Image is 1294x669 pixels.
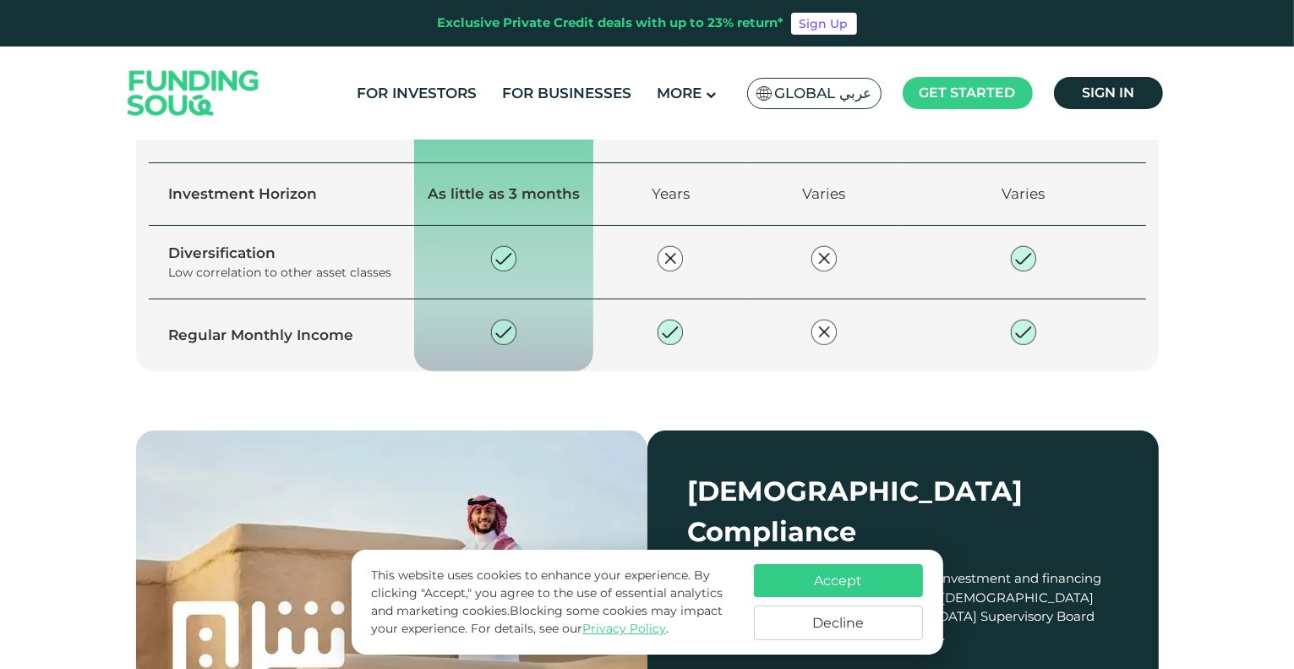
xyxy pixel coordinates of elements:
[352,80,481,107] a: For Investors
[169,242,395,264] div: Diversification
[657,85,702,101] span: More
[371,603,723,636] span: Blocking some cookies may impact your experience.
[438,14,784,33] div: Exclusive Private Credit deals with up to 23% return*
[652,184,690,201] span: Years
[688,471,1118,552] div: [DEMOGRAPHIC_DATA] Compliance
[811,319,837,344] img: private-close
[754,606,923,640] button: Decline
[491,246,516,271] img: private-check
[149,299,415,371] td: Regular Monthly Income
[658,246,683,271] img: private-close
[169,120,395,142] div: Target Net Returns
[802,184,845,201] span: Varies
[756,86,772,101] img: SA Flag
[920,85,1016,101] span: Get started
[498,80,636,107] a: For Businesses
[658,319,683,344] img: private-check
[371,567,736,638] p: This website uses cookies to enhance your experience. By clicking "Accept," you agree to the use ...
[111,51,276,136] img: Logo
[1002,184,1045,201] span: Varies
[471,621,669,636] span: For details, see our .
[1011,246,1036,271] img: private-check
[754,564,923,597] button: Accept
[791,13,857,35] a: Sign Up
[1011,319,1036,344] img: private-check
[775,84,872,103] span: Global عربي
[582,621,666,636] a: Privacy Policy
[1054,77,1163,109] a: Sign in
[811,246,837,271] img: private-close
[149,162,415,226] td: Investment Horizon
[491,319,516,344] img: private-check
[169,264,395,282] div: Low correlation to other asset classes
[428,184,580,201] span: As little as 3 months
[1082,85,1134,101] span: Sign in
